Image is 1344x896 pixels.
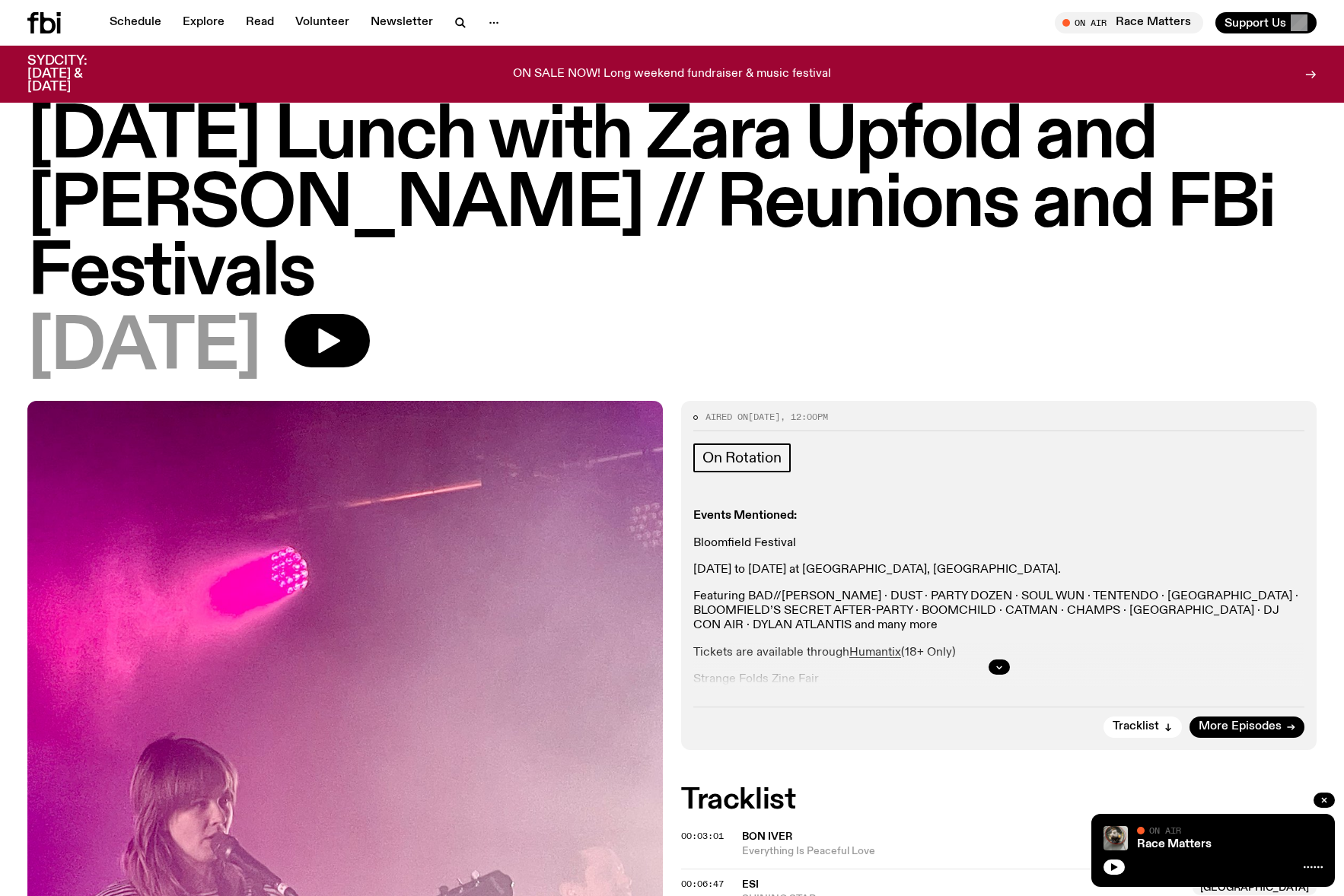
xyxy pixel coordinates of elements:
[1193,880,1317,895] span: [GEOGRAPHIC_DATA]
[1199,722,1282,733] span: More Episodes
[742,844,1317,859] span: Everything Is Peaceful Love
[1215,12,1317,33] button: Support Us
[742,831,792,842] span: Bon Iver
[681,832,724,840] button: 00:03:01
[681,880,724,888] button: 00:06:47
[693,563,1304,577] p: [DATE] to [DATE] at [GEOGRAPHIC_DATA], [GEOGRAPHIC_DATA].
[27,314,260,383] span: [DATE]
[286,12,358,33] a: Volunteer
[174,12,234,33] a: Explore
[681,878,724,890] span: 00:06:47
[681,830,724,842] span: 00:03:01
[693,536,1304,551] p: Bloomfield Festival
[742,879,759,890] span: Esi
[705,411,748,423] span: Aired on
[748,411,780,423] span: [DATE]
[1137,838,1212,850] a: Race Matters
[100,12,170,33] a: Schedule
[702,450,782,466] span: On Rotation
[1104,716,1182,738] button: Tracklist
[361,12,442,33] a: Newsletter
[780,411,828,423] span: , 12:00pm
[693,589,1304,634] p: Featuring BAD//[PERSON_NAME] · DUST · PARTY DOZEN · SOUL WUN · TENTENDO · [GEOGRAPHIC_DATA] · BLO...
[1104,826,1128,850] img: A photo of the Race Matters team taken in a rear view or "blindside" mirror. A bunch of people of...
[513,68,831,81] p: ON SALE NOW! Long weekend fundraiser & music festival
[681,786,1317,814] h2: Tracklist
[693,443,791,472] a: On Rotation
[1190,716,1304,738] a: More Episodes
[1149,825,1181,835] span: On Air
[1225,16,1286,30] span: Support Us
[1113,722,1159,733] span: Tracklist
[693,510,797,522] strong: Events Mentioned:
[27,103,1317,308] h1: [DATE] Lunch with Zara Upfold and [PERSON_NAME] // Reunions and FBi Festivals
[27,55,125,94] h3: SYDCITY: [DATE] & [DATE]
[237,12,283,33] a: Read
[1055,12,1203,33] button: On AirRace Matters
